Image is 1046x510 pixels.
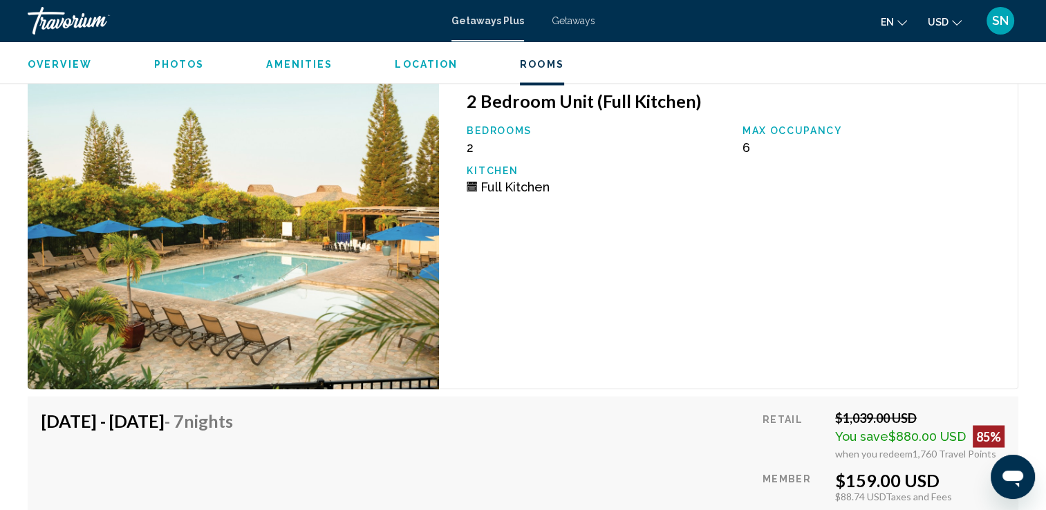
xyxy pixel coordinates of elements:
[835,490,1005,502] div: $88.74 USD
[743,140,750,154] span: 6
[886,490,952,502] span: Taxes and Fees
[165,410,233,431] span: - 7
[763,410,825,459] div: Retail
[266,58,333,70] button: Amenities
[451,15,524,26] a: Getaways Plus
[41,410,233,431] h4: [DATE] - [DATE]
[395,59,458,70] span: Location
[835,410,1005,425] div: $1,039.00 USD
[743,124,1004,135] p: Max Occupancy
[928,17,949,28] span: USD
[520,58,564,70] button: Rooms
[881,17,894,28] span: en
[973,425,1005,447] div: 85%
[467,140,474,154] span: 2
[395,58,458,70] button: Location
[28,75,439,389] img: 3977O01X.jpg
[992,14,1009,28] span: SN
[881,12,907,32] button: Change language
[467,90,1004,111] h3: 2 Bedroom Unit (Full Kitchen)
[888,428,966,443] span: $880.00 USD
[480,179,549,193] span: Full Kitchen
[467,164,728,176] p: Kitchen
[467,124,728,135] p: Bedrooms
[835,469,1005,490] div: $159.00 USD
[835,447,913,459] span: when you redeem
[28,58,92,70] button: Overview
[28,59,92,70] span: Overview
[982,6,1018,35] button: User Menu
[913,447,996,459] span: 1,760 Travel Points
[184,410,233,431] span: Nights
[266,59,333,70] span: Amenities
[552,15,595,26] a: Getaways
[28,7,438,35] a: Travorium
[520,59,564,70] span: Rooms
[835,428,888,443] span: You save
[928,12,962,32] button: Change currency
[154,59,205,70] span: Photos
[991,455,1035,499] iframe: Button to launch messaging window
[154,58,205,70] button: Photos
